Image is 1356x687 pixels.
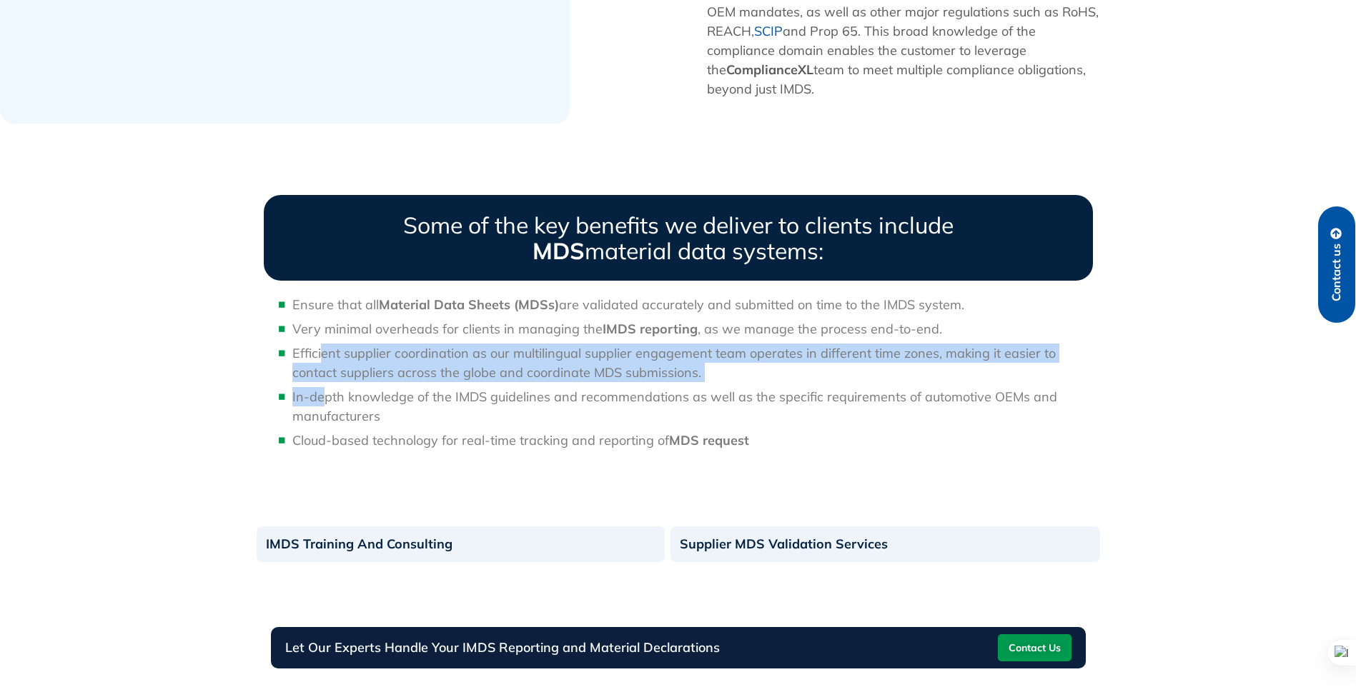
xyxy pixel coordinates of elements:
h4: Some of the key benefits we deliver to clients include material data systems: [264,195,1093,281]
a: Contact Us [998,634,1072,661]
span: Very minimal overheads for clients in managing the , as we manage the process end-to-end. [292,321,942,337]
strong: Material Data Sheets (MDSs) [379,296,559,313]
strong: ComplianceXL [726,61,813,78]
span: Ensure that all are validated accurately and submitted on time to the IMDS system. [292,296,964,313]
h3: Let Our Experts Handle Your IMDS Reporting and Material Declarations [285,641,720,654]
a: Supplier MDS Validation Services [670,526,1100,562]
a: Contact us [1318,206,1355,323]
a: SCIP [754,23,783,39]
span: Cloud-based technology for real-time tracking and reporting of [292,432,749,448]
span: Efficient supplier coordination as our multilingual supplier engagement team operates in differen... [292,345,1056,381]
span: Contact us [1330,244,1343,301]
strong: MDS request [669,432,749,448]
b: MDS [533,236,585,265]
span: Contact Us [1009,636,1061,659]
span: In-depth knowledge of the IMDS guidelines and recommendations as well as the specific requirement... [292,388,1057,424]
a: IMDS Training And Consulting [257,526,665,562]
strong: IMDS reporting [603,321,698,337]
